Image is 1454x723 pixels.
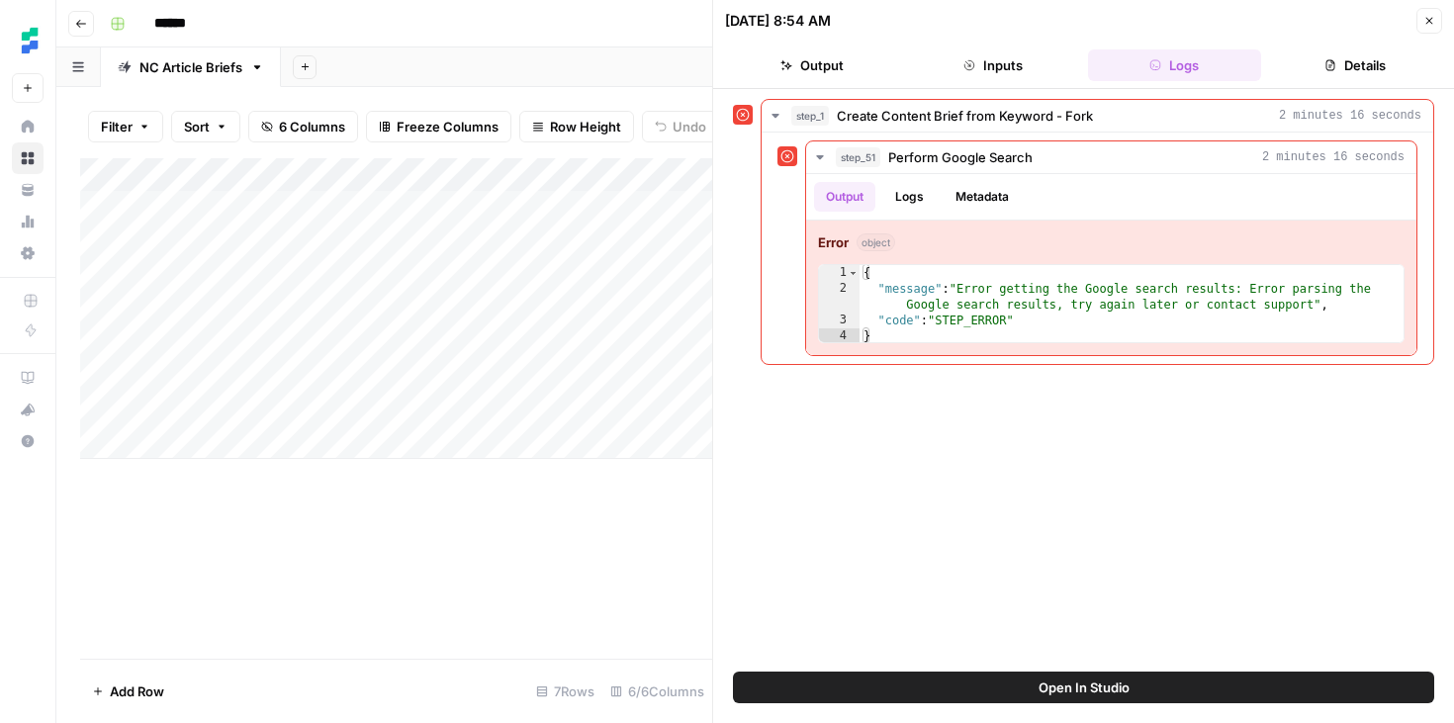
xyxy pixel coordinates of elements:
button: Open In Studio [733,672,1434,703]
span: step_51 [836,147,880,167]
button: Inputs [906,49,1079,81]
a: Browse [12,142,44,174]
div: 7 Rows [528,676,602,707]
button: Add Row [80,676,176,707]
div: What's new? [13,395,43,424]
button: Row Height [519,111,634,142]
button: Details [1269,49,1442,81]
button: Output [814,182,875,212]
div: 2 minutes 16 seconds [762,133,1433,364]
a: NC Article Briefs [101,47,281,87]
div: 2 [819,281,860,313]
div: 2 minutes 16 seconds [806,174,1416,355]
span: Create Content Brief from Keyword - Fork [837,106,1093,126]
a: Usage [12,206,44,237]
button: Metadata [944,182,1021,212]
button: Filter [88,111,163,142]
span: Add Row [110,681,164,701]
button: Workspace: Ten Speed [12,16,44,65]
a: Your Data [12,174,44,206]
a: Settings [12,237,44,269]
span: 6 Columns [279,117,345,136]
div: [DATE] 8:54 AM [725,11,831,31]
span: Undo [673,117,706,136]
button: Freeze Columns [366,111,511,142]
span: Toggle code folding, rows 1 through 4 [848,265,859,281]
span: Open In Studio [1039,678,1130,697]
button: 2 minutes 16 seconds [762,100,1433,132]
span: step_1 [791,106,829,126]
div: NC Article Briefs [139,57,242,77]
span: Perform Google Search [888,147,1033,167]
span: 2 minutes 16 seconds [1279,107,1421,125]
span: Freeze Columns [397,117,499,136]
span: Row Height [550,117,621,136]
span: Sort [184,117,210,136]
span: 2 minutes 16 seconds [1262,148,1405,166]
div: 4 [819,328,860,344]
button: Logs [883,182,936,212]
button: Help + Support [12,425,44,457]
img: Ten Speed Logo [12,23,47,58]
button: 6 Columns [248,111,358,142]
div: 3 [819,313,860,328]
button: What's new? [12,394,44,425]
button: Sort [171,111,240,142]
span: object [857,233,895,251]
button: Output [725,49,898,81]
button: 2 minutes 16 seconds [806,141,1416,173]
div: 6/6 Columns [602,676,712,707]
button: Undo [642,111,719,142]
a: Home [12,111,44,142]
a: AirOps Academy [12,362,44,394]
button: Logs [1088,49,1261,81]
span: Filter [101,117,133,136]
div: 1 [819,265,860,281]
strong: Error [818,232,849,252]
